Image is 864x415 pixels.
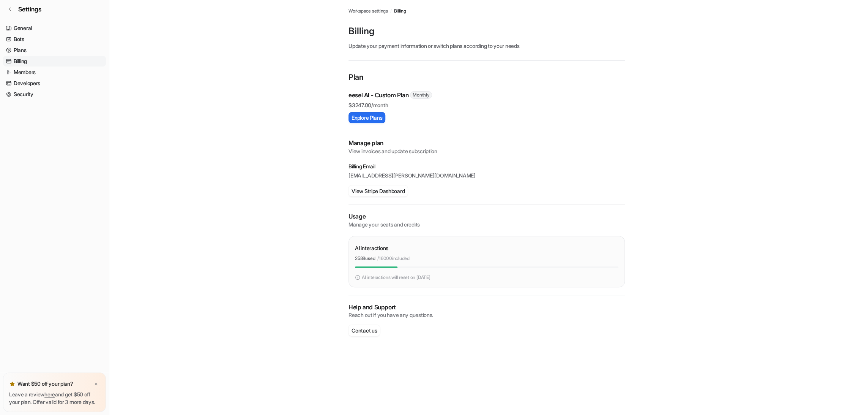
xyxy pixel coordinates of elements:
[33,49,140,79] div: Sorry for the payment issue - can you please confirm the invoice was emailed to our finance team ...
[12,212,118,279] div: I just wanted to follow up to see if you’ve had a chance to review my last email regarding your f...
[6,182,146,193] div: [DATE]
[348,90,408,100] p: eesel AI - Custom Plan
[18,5,41,14] span: Settings
[94,382,98,386] img: x
[348,221,625,228] p: Manage your seats and credits
[17,380,73,388] p: Want $50 off your plan?
[3,23,106,33] a: General
[348,163,625,170] p: Billing Email
[348,42,625,50] p: Update your payment information or switch plans according to your needs
[348,212,625,221] p: Usage
[24,249,30,255] button: Gif picker
[348,303,625,312] p: Help and Support
[348,172,625,179] p: [EMAIL_ADDRESS][PERSON_NAME][DOMAIN_NAME]
[348,147,625,155] p: View invoices and update subscription
[348,25,625,37] p: Billing
[3,89,106,100] a: Security
[119,3,133,17] button: Home
[348,311,625,319] p: Reach out if you have any questions.
[37,10,76,17] p: Active 30m ago
[12,197,118,212] div: Hey [PERSON_NAME], ​
[362,274,430,281] p: AI interactions will reset on [DATE]
[5,3,19,17] button: go back
[6,100,125,176] div: Hey [PERSON_NAME],Sure, if you don't mind, could you provide us with your finance team's email? O...
[130,246,142,258] button: Send a message…
[3,56,106,67] a: Billing
[410,91,432,99] span: Monthly
[355,244,388,252] p: AI interactions
[12,19,118,27] div: Thanks
[3,45,106,55] a: Plans
[6,90,146,100] div: [DATE]
[6,100,146,182] div: eesel says…
[355,255,375,262] p: 2588 used
[6,193,146,312] div: eesel says…
[6,233,145,246] textarea: Message…
[12,249,18,255] button: Emoji picker
[377,255,410,262] p: / 16000 included
[27,45,146,84] div: Sorry for the payment issue - can you please confirm the invoice was emailed to our finance team ...
[6,45,146,90] div: Jiří says…
[12,27,118,34] div: Kyva
[36,249,42,255] button: Upload attachment
[3,67,106,78] a: Members
[348,325,380,336] button: Contact us
[348,139,625,147] h2: Manage plan
[9,381,15,387] img: star
[6,193,125,299] div: Hey [PERSON_NAME],​I just wanted to follow up to see if you’ve had a chance to review my last ema...
[22,4,34,16] img: Profile image for eesel
[9,391,100,406] p: Leave a review and get $50 off your plan. Offer valid for 3 more days.
[348,8,388,14] a: Workspace settings
[348,112,385,123] button: Explore Plans
[3,34,106,44] a: Bots
[37,4,53,10] h1: eesel
[348,101,625,109] p: $ 3247.00/month
[133,3,147,17] div: Close
[12,105,118,171] div: Hey [PERSON_NAME], Sure, if you don't mind, could you provide us with your finance team's email? ...
[348,71,625,84] p: Plan
[44,391,55,398] a: here
[348,185,408,196] button: View Stripe Dashboard
[394,8,406,14] a: Billing
[3,78,106,89] a: Developers
[390,8,392,14] span: /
